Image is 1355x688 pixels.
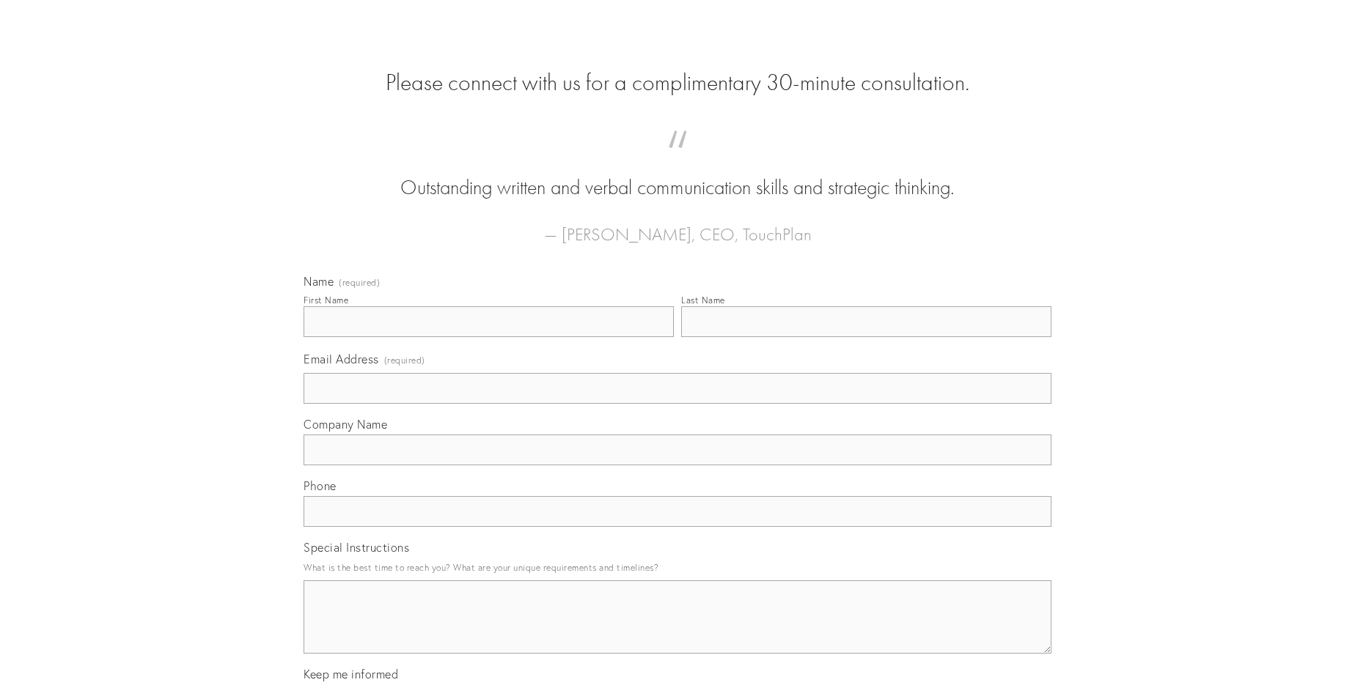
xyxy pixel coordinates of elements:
p: What is the best time to reach you? What are your unique requirements and timelines? [304,558,1051,577]
span: “ [327,145,1028,174]
span: Special Instructions [304,540,409,555]
div: First Name [304,295,348,306]
span: Email Address [304,352,379,366]
span: (required) [384,350,425,370]
span: Keep me informed [304,667,398,681]
span: Name [304,274,334,289]
div: Last Name [681,295,725,306]
span: Phone [304,478,337,493]
span: (required) [339,278,380,287]
blockquote: Outstanding written and verbal communication skills and strategic thinking. [327,145,1028,202]
span: Company Name [304,417,387,432]
h2: Please connect with us for a complimentary 30-minute consultation. [304,69,1051,97]
figcaption: — [PERSON_NAME], CEO, TouchPlan [327,202,1028,249]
